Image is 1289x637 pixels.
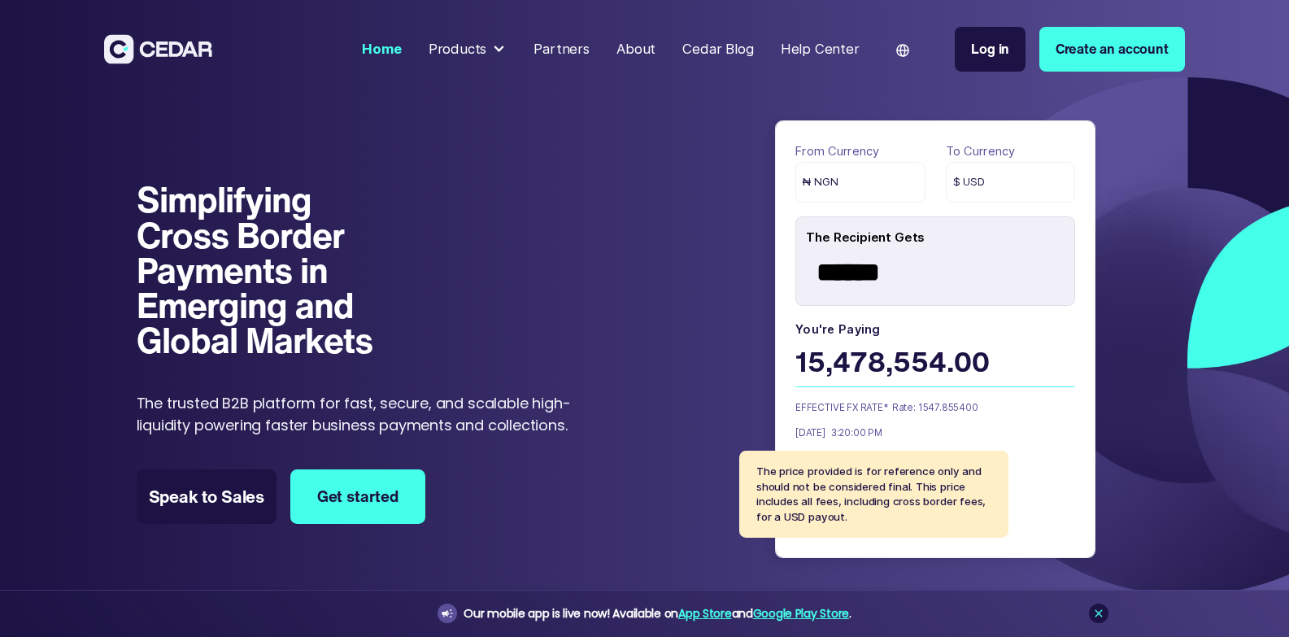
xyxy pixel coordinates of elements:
div: [DATE] [795,426,825,440]
div: About [616,39,655,59]
label: From currency [795,141,925,162]
a: Log in [955,27,1026,72]
div: Cedar Blog [682,39,753,59]
img: announcement [441,607,454,620]
a: Help Center [773,31,866,68]
p: The trusted B2B platform for fast, secure, and scalable high-liquidity powering faster business p... [137,392,587,436]
a: Speak to Sales [137,469,277,523]
form: payField [795,141,1075,486]
a: Get started [290,469,425,523]
div: 3:20:00 PM [825,426,882,440]
div: Products [429,39,487,59]
p: The price provided is for reference only and should not be considered final. This price includes ... [756,464,992,524]
div: Log in [971,39,1009,59]
a: About [610,31,663,68]
a: Google Play Store [753,605,849,622]
a: Create an account [1039,27,1185,72]
div: Rate: 1547.855400 [892,401,1019,417]
label: To currency [946,141,1076,162]
div: Products [421,33,513,67]
div: 15,478,554.00 [795,342,1075,386]
a: Home [355,31,408,68]
div: The Recipient Gets [806,222,1074,253]
a: App Store [678,605,731,622]
a: Cedar Blog [676,31,760,68]
div: Help Center [781,39,860,59]
h1: Simplifying Cross Border Payments in Emerging and Global Markets [137,182,407,358]
div: EFFECTIVE FX RATE* [795,401,892,415]
span: ₦ NGN [803,174,838,190]
div: Our mobile app is live now! Available on and . [464,604,851,624]
label: You're paying [795,319,1075,340]
div: Partners [533,39,590,59]
span: $ USD [953,174,985,190]
div: Home [362,39,401,59]
a: Partners [527,31,596,68]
